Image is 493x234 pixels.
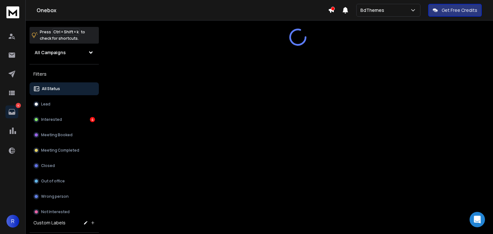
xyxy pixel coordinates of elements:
p: BdThemes [360,7,387,13]
p: Closed [41,163,55,168]
span: Ctrl + Shift + k [52,28,80,36]
button: Not Interested [30,205,99,218]
button: R [6,215,19,228]
h1: Onebox [37,6,328,14]
button: Closed [30,159,99,172]
div: Open Intercom Messenger [470,212,485,227]
button: Meeting Booked [30,129,99,141]
button: Interested4 [30,113,99,126]
p: Interested [41,117,62,122]
h1: All Campaigns [35,49,66,56]
p: Lead [41,102,50,107]
p: Press to check for shortcuts. [40,29,85,42]
p: Meeting Booked [41,132,73,138]
div: 4 [90,117,95,122]
button: Meeting Completed [30,144,99,157]
p: Wrong person [41,194,69,199]
p: All Status [42,86,60,91]
h3: Custom Labels [33,220,65,226]
p: Get Free Credits [442,7,477,13]
p: Meeting Completed [41,148,79,153]
button: Out of office [30,175,99,188]
img: logo [6,6,19,18]
button: Lead [30,98,99,111]
button: All Status [30,82,99,95]
button: Wrong person [30,190,99,203]
a: 4 [5,105,18,118]
p: Out of office [41,179,65,184]
p: Not Interested [41,209,70,214]
button: All Campaigns [30,46,99,59]
p: 4 [16,103,21,108]
button: Get Free Credits [428,4,482,17]
h3: Filters [30,70,99,79]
